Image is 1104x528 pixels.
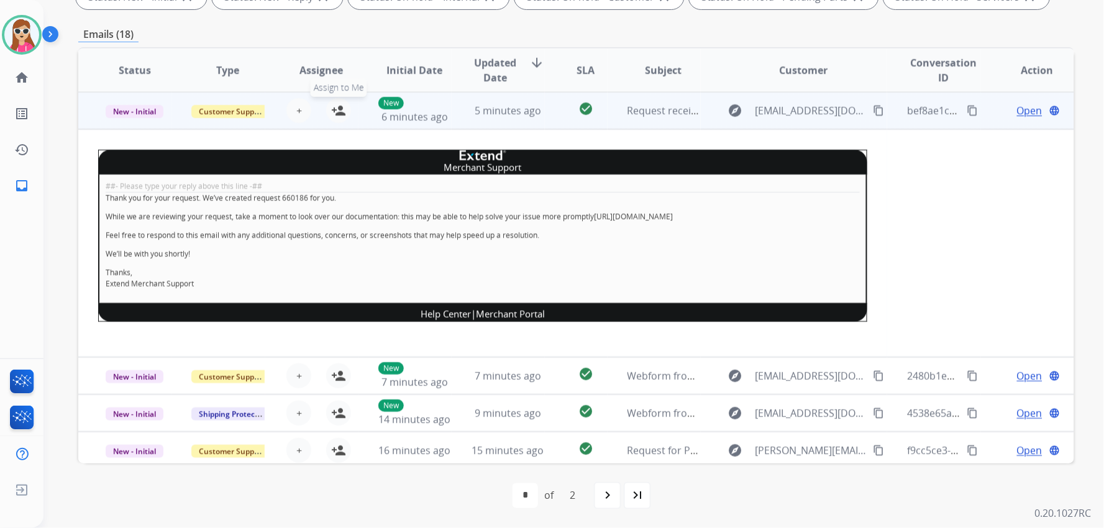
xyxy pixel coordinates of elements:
[286,98,311,123] button: +
[326,98,351,123] button: Assign to Me
[331,103,346,118] mat-icon: person_add
[286,438,311,463] button: +
[106,370,163,383] span: New - Initial
[119,63,151,78] span: Status
[907,369,1092,383] span: 2480b1e7-f652-4516-b718-6c59f52ae09f
[600,488,615,503] mat-icon: navigate_next
[106,248,860,260] p: We’ll be with you shortly!
[728,368,743,383] mat-icon: explore
[191,445,272,458] span: Customer Support
[378,399,404,412] p: New
[106,230,860,241] p: Feel free to respond to this email with any additional questions, concerns, or screenshots that m...
[578,441,593,456] mat-icon: check_circle
[191,370,272,383] span: Customer Support
[1035,506,1092,521] p: 0.20.1027RC
[476,307,545,320] a: Merchant Portal
[475,369,541,383] span: 7 minutes ago
[967,445,979,456] mat-icon: content_copy
[106,211,860,222] p: While we are reviewing your request, take a moment to look over our documentation: this may be ab...
[544,488,554,503] div: of
[78,27,139,42] p: Emails (18)
[630,488,645,503] mat-icon: last_page
[475,406,541,420] span: 9 minutes ago
[967,105,979,116] mat-icon: content_copy
[874,105,885,116] mat-icon: content_copy
[560,483,585,508] div: 2
[14,106,29,121] mat-icon: list_alt
[14,142,29,157] mat-icon: history
[378,97,404,109] p: New
[296,103,302,118] span: +
[907,55,980,85] span: Conversation ID
[1049,370,1061,381] mat-icon: language
[475,104,541,117] span: 5 minutes ago
[967,370,979,381] mat-icon: content_copy
[981,48,1074,92] th: Action
[728,443,743,458] mat-icon: explore
[421,307,471,320] a: Help Center
[1017,443,1042,458] span: Open
[296,368,302,383] span: +
[191,407,276,421] span: Shipping Protection
[296,443,302,458] span: +
[331,443,346,458] mat-icon: person_add
[4,17,39,52] img: avatar
[191,105,272,118] span: Customer Support
[331,406,346,421] mat-icon: person_add
[106,267,860,289] p: Thanks, Extend Merchant Support
[907,444,1092,457] span: f9cc5ce3-9e91-4173-b0c5-92fe03337b55
[1017,368,1042,383] span: Open
[286,401,311,426] button: +
[728,406,743,421] mat-icon: explore
[472,55,519,85] span: Updated Date
[627,444,982,457] span: Request for Proposal (RFP) - Reference No.: P-84002759 Document attached
[99,160,867,175] td: Merchant Support
[780,63,828,78] span: Customer
[874,370,885,381] mat-icon: content_copy
[296,406,302,421] span: +
[577,63,595,78] span: SLA
[106,193,860,204] p: Thank you for your request. We’ve created request 660186 for you.
[106,407,163,421] span: New - Initial
[1049,407,1061,419] mat-icon: language
[311,78,367,97] span: Assign to Me
[378,412,450,426] span: 14 minutes ago
[627,406,909,420] span: Webform from [EMAIL_ADDRESS][DOMAIN_NAME] on [DATE]
[874,407,885,419] mat-icon: content_copy
[14,70,29,85] mat-icon: home
[967,407,979,419] mat-icon: content_copy
[755,368,867,383] span: [EMAIL_ADDRESS][DOMAIN_NAME]
[378,362,404,375] p: New
[386,63,442,78] span: Initial Date
[1017,406,1042,421] span: Open
[755,103,867,118] span: [EMAIL_ADDRESS][DOMAIN_NAME]
[1049,445,1061,456] mat-icon: language
[907,104,1097,117] span: bef8ae1c-84be-440e-9451-c8e011e894de
[646,63,682,78] span: Subject
[381,375,448,389] span: 7 minutes ago
[627,104,995,117] span: Request received] Resolve the issue and log your decision. ͏‌ ͏‌ ͏‌ ͏‌ ͏‌ ͏‌ ͏‌ ͏‌ ͏‌ ͏‌ ͏‌ ͏‌ ͏‌...
[106,181,860,192] div: ##- Please type your reply above this line -##
[578,404,593,419] mat-icon: check_circle
[99,304,867,322] td: |
[472,444,544,457] span: 15 minutes ago
[1049,105,1061,116] mat-icon: language
[874,445,885,456] mat-icon: content_copy
[460,150,506,160] img: company logo
[14,178,29,193] mat-icon: inbox
[331,368,346,383] mat-icon: person_add
[381,110,448,124] span: 6 minutes ago
[755,406,867,421] span: [EMAIL_ADDRESS][DOMAIN_NAME]
[1017,103,1042,118] span: Open
[728,103,743,118] mat-icon: explore
[578,366,593,381] mat-icon: check_circle
[299,63,343,78] span: Assignee
[98,322,174,336] span: [PJ3DEK-D4KPD]
[907,406,1097,420] span: 4538e65a-0a46-4859-a646-a2b9bcaefb03
[216,63,239,78] span: Type
[529,55,544,70] mat-icon: arrow_downward
[755,443,867,458] span: [PERSON_NAME][EMAIL_ADDRESS][DOMAIN_NAME]
[378,444,450,457] span: 16 minutes ago
[578,101,593,116] mat-icon: check_circle
[106,445,163,458] span: New - Initial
